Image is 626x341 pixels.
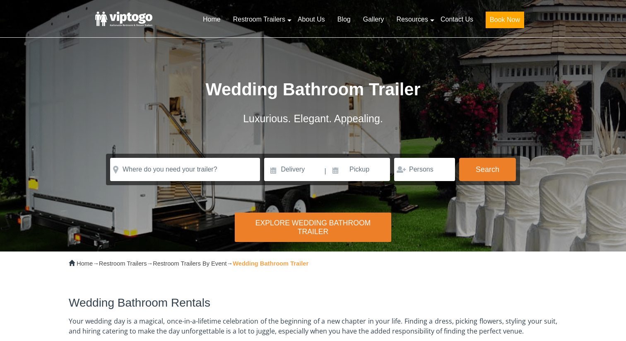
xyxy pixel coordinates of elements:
[99,260,147,267] a: Restroom Trailers
[205,80,420,99] span: Wedding Bathroom Trailer
[357,10,390,29] a: Gallery
[486,12,524,28] button: Book Now
[197,10,227,29] a: Home
[77,260,93,267] a: Home
[325,158,326,184] span: |
[264,158,323,181] input: Delivery
[479,10,530,33] a: Book Now
[110,158,260,181] input: Where do you need your trailer?
[390,10,434,29] a: Resources
[227,10,291,29] a: Restroom Trailers
[394,158,455,181] input: Persons
[291,10,331,29] a: About Us
[77,260,308,267] span: → → →
[434,10,479,29] a: Contact Us
[69,317,557,336] span: Your wedding day is a magical, once-in-a-lifetime celebration of the beginning of a new chapter i...
[235,213,391,242] div: Explore Wedding Bathroom Trailer
[331,10,357,29] a: Blog
[243,113,383,124] span: Luxurious. Elegant. Appealing.
[153,260,226,267] a: Restroom Trailers By Event
[327,158,390,181] input: Pickup
[69,297,557,310] h2: Wedding Bathroom Rentals
[459,158,516,181] button: Search
[233,260,308,267] strong: Wedding Bathroom Trailer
